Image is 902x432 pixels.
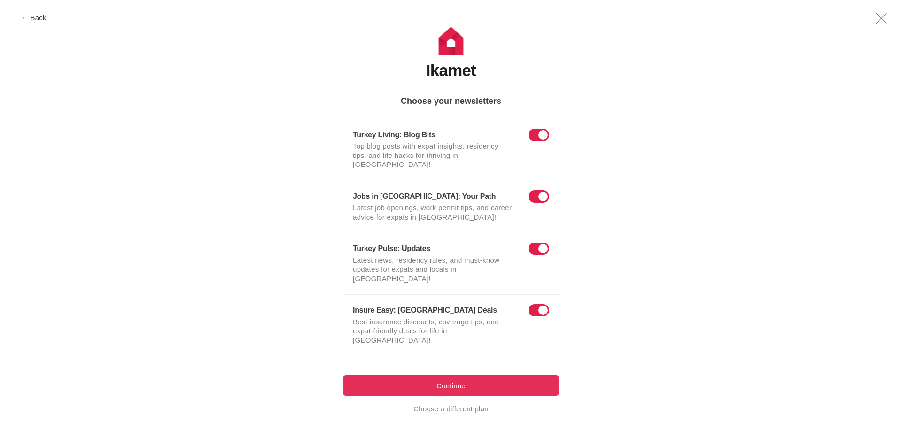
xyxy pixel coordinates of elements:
h3: Insure Easy: [GEOGRAPHIC_DATA] Deals [353,306,517,314]
button: Continue [343,375,559,396]
h3: Turkey Living: Blog Bits [353,131,517,139]
button: Sign up now [143,64,205,85]
button: ← Back [15,14,53,21]
span: ← [21,14,28,21]
button: Sign in [196,91,222,101]
img: Ikamet [437,27,465,55]
h3: Turkey Pulse: Updates [353,244,517,253]
span: Ikamet [160,40,190,49]
h1: Start the conversation [104,19,243,36]
p: Choose your newsletters [343,95,559,108]
p: Latest job openings, work permit tips, and career advice for expats in [GEOGRAPHIC_DATA]! [353,203,513,221]
p: Best insurance discounts, coverage tips, and expat-friendly deals for life in [GEOGRAPHIC_DATA]! [353,317,513,345]
h3: Jobs in [GEOGRAPHIC_DATA]: Your Path [353,192,517,201]
p: Top blog posts with expat insights, residency tips, and life hacks for thriving in [GEOGRAPHIC_DA... [353,141,513,169]
p: Become a member of to start commenting. [15,39,333,51]
button: Choose a different plan [413,405,488,412]
span: Already a member? [125,90,194,101]
h1: Ikamet [426,62,476,80]
p: Latest news, residency rules, and must-know updates for expats and locals in [GEOGRAPHIC_DATA]! [353,256,513,283]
